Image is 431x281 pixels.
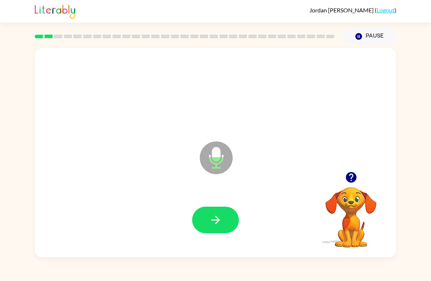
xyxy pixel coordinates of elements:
[377,7,394,13] a: Logout
[309,7,396,13] div: ( )
[309,7,375,13] span: Jordan [PERSON_NAME]
[314,176,388,249] video: Your browser must support playing .mp4 files to use Literably. Please try using another browser.
[343,28,396,45] button: Pause
[35,3,75,19] img: Literably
